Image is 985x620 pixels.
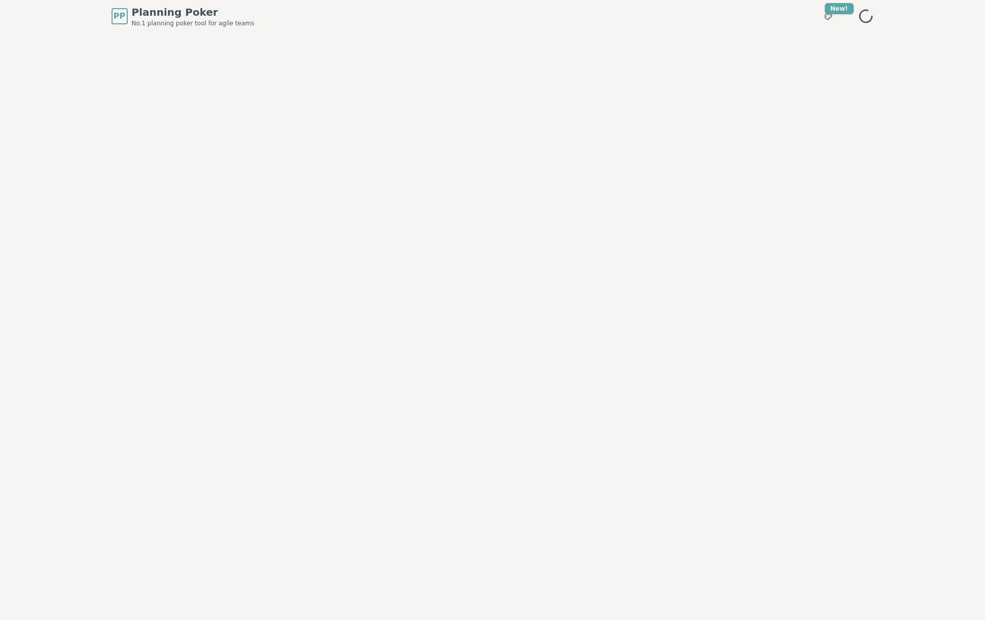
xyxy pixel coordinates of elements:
span: Planning Poker [132,5,254,19]
a: PPPlanning PokerNo.1 planning poker tool for agile teams [112,5,254,27]
span: No.1 planning poker tool for agile teams [132,19,254,27]
span: PP [114,10,125,22]
div: New! [825,3,854,14]
button: New! [819,7,837,25]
